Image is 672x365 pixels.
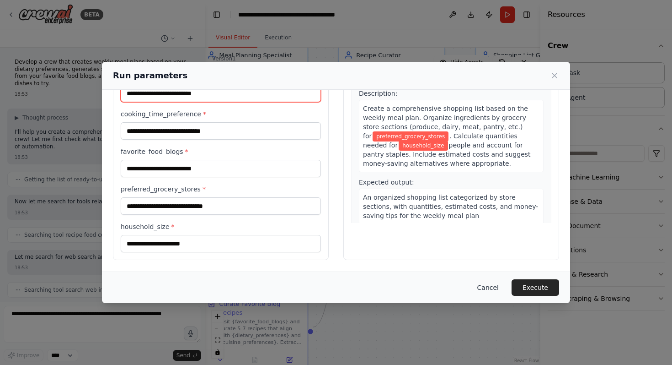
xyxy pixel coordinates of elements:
[359,179,414,186] span: Expected output:
[363,142,531,167] span: people and account for pantry staples. Include estimated costs and suggest money-saving alternati...
[113,69,187,82] h2: Run parameters
[121,109,321,119] label: cooking_time_preference
[373,131,448,142] span: Variable: preferred_grocery_stores
[359,90,397,97] span: Description:
[363,105,528,140] span: Create a comprehensive shopping list based on the weekly meal plan. Organize ingredients by groce...
[399,141,448,151] span: Variable: household_size
[363,194,538,219] span: An organized shopping list categorized by store sections, with quantities, estimated costs, and m...
[470,279,506,296] button: Cancel
[121,147,321,156] label: favorite_food_blogs
[121,222,321,231] label: household_size
[121,185,321,194] label: preferred_grocery_stores
[512,279,559,296] button: Execute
